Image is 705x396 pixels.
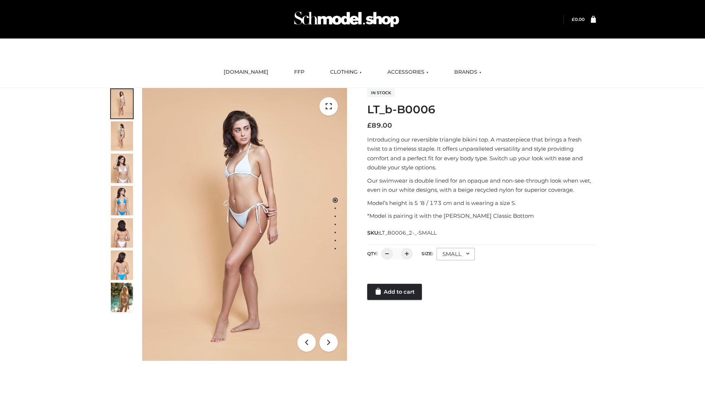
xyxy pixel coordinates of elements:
[367,228,437,237] span: SKU:
[367,121,392,129] bdi: 89.00
[111,283,133,312] img: Arieltop_CloudNine_AzureSky2.jpg
[292,5,402,34] img: Schmodel Admin 964
[367,103,596,116] h1: LT_b-B0006
[111,250,133,280] img: ArielClassicBikiniTop_CloudNine_AzureSky_OW114ECO_8-scaled.jpg
[572,16,585,22] a: £0.00
[367,135,596,172] p: Introducing our reversible triangle bikini top. A masterpiece that brings a fresh twist to a time...
[367,88,395,97] span: In stock
[367,198,596,208] p: Model’s height is 5 ‘8 / 173 cm and is wearing a size S.
[325,64,367,80] a: CLOTHING
[367,121,372,129] span: £
[111,89,133,118] img: ArielClassicBikiniTop_CloudNine_AzureSky_OW114ECO_1-scaled.jpg
[449,64,487,80] a: BRANDS
[367,176,596,195] p: Our swimwear is double lined for an opaque and non-see-through look when wet, even in our white d...
[572,16,575,22] span: £
[367,211,596,221] p: *Model is pairing it with the [PERSON_NAME] Classic Bottom
[111,121,133,151] img: ArielClassicBikiniTop_CloudNine_AzureSky_OW114ECO_2-scaled.jpg
[367,251,377,256] label: QTY:
[289,64,310,80] a: FFP
[379,230,437,236] span: LT_B0006_2-_-SMALL
[367,284,422,300] a: Add to cart
[572,16,585,22] bdi: 0.00
[218,64,274,80] a: [DOMAIN_NAME]
[111,186,133,215] img: ArielClassicBikiniTop_CloudNine_AzureSky_OW114ECO_4-scaled.jpg
[382,64,434,80] a: ACCESSORIES
[142,88,347,361] img: ArielClassicBikiniTop_CloudNine_AzureSky_OW114ECO_1
[111,154,133,183] img: ArielClassicBikiniTop_CloudNine_AzureSky_OW114ECO_3-scaled.jpg
[111,218,133,247] img: ArielClassicBikiniTop_CloudNine_AzureSky_OW114ECO_7-scaled.jpg
[437,248,475,260] div: SMALL
[422,251,433,256] label: Size:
